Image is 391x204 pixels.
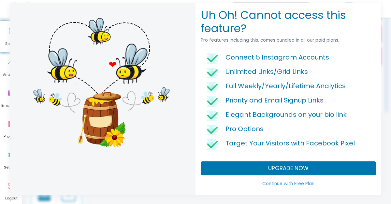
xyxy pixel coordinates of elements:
[206,108,371,122] li: Elegant Backgrounds on your bio link
[201,38,376,43] h6: Pro features including this, comes bundled in all our paid plans.
[201,161,376,176] a: UPGRADE NOW
[2,56,104,73] a: DAFTAR ROGTOTO
[206,137,371,151] li: Target Your Visitors with Facebook Pixel
[2,100,104,117] a: ADMIN ROGTOTO
[2,45,104,51] a: @rogtoto
[21,185,84,197] img: logo.svg
[15,8,188,152] img: bee-exquisite.png
[201,7,346,36] b: Uh Oh! Cannot access this feature?
[201,178,376,190] a: Continue with Free Plan
[2,78,104,95] a: LOGIN ROGTOTO
[206,94,371,108] li: Priority and Email Signup Links
[206,51,371,65] li: Connect 5 Instagram Accounts
[206,122,371,137] li: Pro Options
[206,79,371,94] li: Full Weekly/Yearly/Lifetime Analytics
[206,65,371,79] li: Unlimited Links/Grid Links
